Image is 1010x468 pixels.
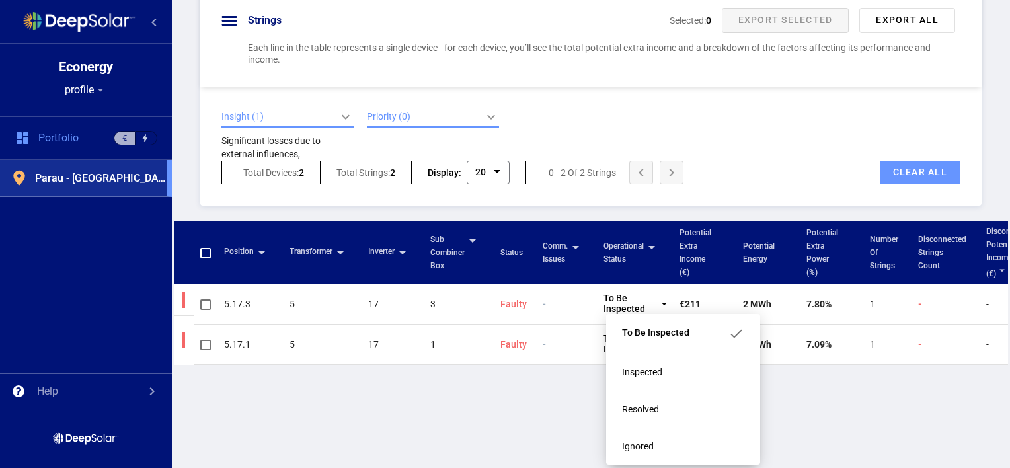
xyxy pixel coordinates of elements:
td: 2 MWh [736,284,800,325]
mat-icon: arrow_drop_down [395,245,410,260]
div: Number of strings [870,233,898,272]
span: To be inspected [603,293,658,315]
div: 0 - 2 of 2 Strings [549,167,616,178]
div: Potential extra power (%) [806,226,850,279]
span: 20 [475,167,486,178]
td: 1 [863,284,912,325]
td: 2 MWh [736,325,800,365]
mat-icon: keyboard_arrow_down [338,109,354,125]
div: Insight (1) [221,112,264,122]
mat-icon: arrow_drop_down [465,233,481,249]
div: Potential Energy [743,239,787,266]
div: € [114,131,136,145]
div: Priority (0) [367,112,410,122]
td: 1 [863,325,912,365]
span: profile [65,83,94,97]
span: Position [224,245,254,260]
span: faulty [500,339,527,350]
span: 0 [706,15,711,26]
td: 5.17.1 [217,325,283,365]
mat-icon: chevron_right [144,383,160,399]
div: Inspected [622,366,662,379]
div: Significant losses due to external influences, [221,134,354,161]
div: Help [37,385,58,398]
span: 2 [390,167,395,178]
span: 2 [299,167,304,178]
div: Total Strings: [336,167,395,178]
div: Potential extra power (%) [806,226,838,279]
span: - [543,339,546,350]
div: selected: [670,15,711,26]
td: 7.09% [800,325,863,365]
div: Potential extra income (€) [680,226,711,279]
div: Resolved [622,403,659,416]
span: Operational status [603,239,644,266]
div: Disconnected strings count [918,233,966,272]
span: Comm. issues [543,239,568,266]
span: - [543,299,546,309]
td: 1 [424,325,494,365]
mat-icon: arrow_drop_down [254,245,270,260]
mat-icon: chevron_left [146,15,162,30]
div: Strings [248,14,282,27]
td: 5 [283,284,362,325]
span: Portfolio [38,132,79,145]
mat-icon: keyboard_arrow_down [483,109,499,125]
td: 17 [362,284,424,325]
div: total devices: [243,167,304,178]
span: inverter [368,245,395,260]
div: Status [500,246,523,259]
span: faulty [500,299,527,309]
div: Potential Energy [743,239,775,266]
td: 5.17.3 [217,284,283,325]
mat-icon: arrow_drop_down [568,239,584,255]
div: To be inspected [622,326,689,342]
div: Export All [859,8,955,33]
td: €211 [673,284,736,325]
mat-icon: arrow_drop_down [644,239,660,255]
td: - [912,284,980,325]
div: Econergy [59,60,113,73]
td: 3 [424,284,494,325]
div: clear all [880,161,960,184]
span: Sub combiner box [430,233,465,272]
mat-icon: arrow_drop_down [332,245,348,260]
div: Ignored [622,440,654,453]
td: 17 [362,325,424,365]
mat-icon: arrow_drop_down [486,163,502,179]
div: Potential extra income (€) [680,226,723,279]
td: 7.80% [800,284,863,325]
mat-icon: arrow_drop_down [94,83,107,97]
span: display: [428,167,461,178]
div: Each line in the table represents a single device - for each device, you’ll see the total potenti... [248,42,960,65]
span: Parau - Romania [35,172,167,185]
span: Transformer [290,245,332,260]
td: 5 [283,325,362,365]
td: - [912,325,980,365]
span: To be inspected [603,334,658,355]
